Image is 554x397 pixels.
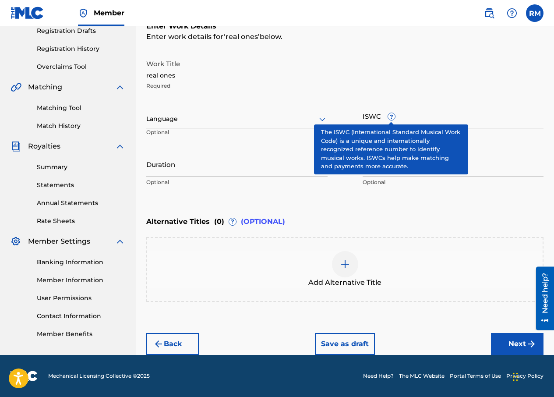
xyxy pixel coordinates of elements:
a: Banking Information [37,258,125,267]
span: (OPTIONAL) [241,216,285,227]
a: Member Information [37,276,125,285]
button: Next [491,333,543,355]
p: Optional [146,128,206,143]
span: Member Settings [28,236,90,247]
img: MLC Logo [11,7,44,19]
span: Add Alternative Title [308,277,381,288]
a: Privacy Policy [506,372,543,380]
img: expand [115,141,125,152]
span: ? [229,218,236,225]
a: Summary [37,163,125,172]
button: Back [146,333,199,355]
p: Optional [146,178,328,186]
p: Required [146,82,300,90]
img: expand [115,82,125,92]
a: Registration History [37,44,125,53]
h6: Enter Work Details [146,21,543,32]
img: logo [11,371,38,381]
span: below. [260,32,282,41]
span: Enter work details for [146,32,224,41]
span: Royalties [28,141,60,152]
a: Match History [37,121,125,131]
img: f7272a7cc735f4ea7f67.svg [526,339,536,349]
iframe: Resource Center [529,266,554,330]
span: ( 0 ) [214,216,224,227]
span: Alternative Titles [146,216,210,227]
span: Matching [28,82,62,92]
img: Royalties [11,141,21,152]
a: Statements [37,181,125,190]
a: Need Help? [363,372,394,380]
a: Public Search [480,4,498,22]
img: Matching [11,82,21,92]
img: Member Settings [11,236,21,247]
div: Drag [513,364,518,390]
a: Rate Sheets [37,216,125,226]
img: 7ee5dd4eb1f8a8e3ef2f.svg [153,339,164,349]
p: Optional [363,178,544,186]
a: Contact Information [37,312,125,321]
span: Member [94,8,124,18]
a: Registration Drafts [37,26,125,35]
img: expand [115,236,125,247]
button: Save as draft [315,333,375,355]
span: ? [388,113,395,120]
img: Top Rightsholder [78,8,88,18]
a: Annual Statements [37,198,125,208]
a: Portal Terms of Use [450,372,501,380]
img: search [484,8,494,18]
div: User Menu [526,4,543,22]
p: Optional [363,130,544,138]
span: ? [449,161,456,168]
a: The MLC Website [399,372,445,380]
iframe: Chat Widget [510,355,554,397]
a: Matching Tool [37,103,125,113]
img: add [340,259,350,269]
div: Need help? [10,6,21,46]
img: help [507,8,517,18]
a: Member Benefits [37,330,125,339]
div: Help [503,4,521,22]
span: Mechanical Licensing Collective © 2025 [48,372,150,380]
span: real ones [226,32,258,41]
a: Overclaims Tool [37,62,125,71]
span: real ones [224,32,260,41]
a: User Permissions [37,294,125,303]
